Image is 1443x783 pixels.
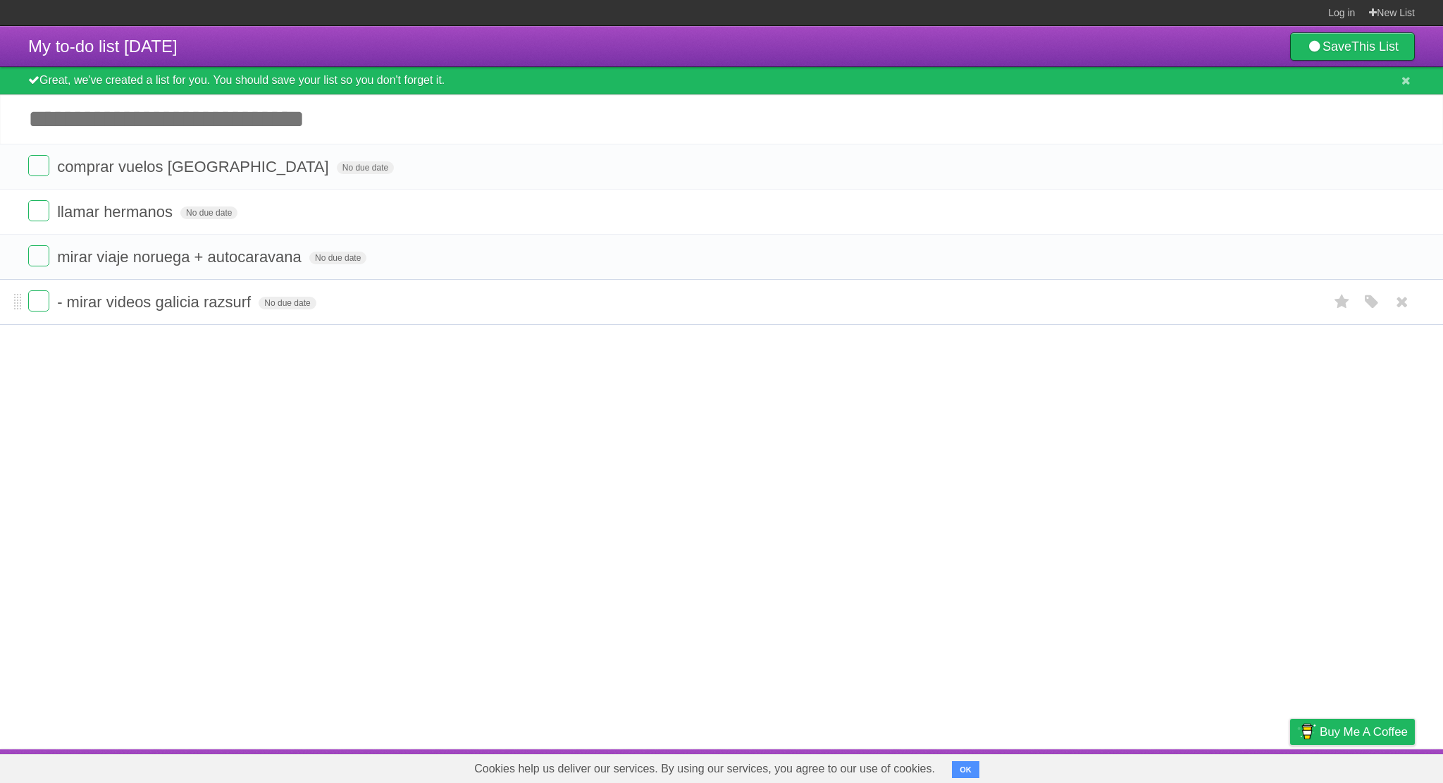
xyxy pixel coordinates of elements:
[180,206,237,219] span: No due date
[28,155,49,176] label: Done
[337,161,394,174] span: No due date
[57,203,176,221] span: llamar hermanos
[1329,290,1356,314] label: Star task
[28,200,49,221] label: Done
[57,158,333,175] span: comprar vuelos [GEOGRAPHIC_DATA]
[952,761,979,778] button: OK
[28,245,49,266] label: Done
[1272,753,1308,779] a: Privacy
[57,293,254,311] span: - mirar videos galicia razsurf
[1297,720,1316,744] img: Buy me a coffee
[1290,32,1415,61] a: SaveThis List
[309,252,366,264] span: No due date
[28,37,178,56] span: My to-do list [DATE]
[1320,720,1408,744] span: Buy me a coffee
[1290,719,1415,745] a: Buy me a coffee
[1351,39,1399,54] b: This List
[28,290,49,312] label: Done
[1103,753,1132,779] a: About
[1149,753,1206,779] a: Developers
[259,297,316,309] span: No due date
[1326,753,1415,779] a: Suggest a feature
[57,248,305,266] span: mirar viaje noruega + autocaravana
[460,755,949,783] span: Cookies help us deliver our services. By using our services, you agree to our use of cookies.
[1224,753,1255,779] a: Terms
